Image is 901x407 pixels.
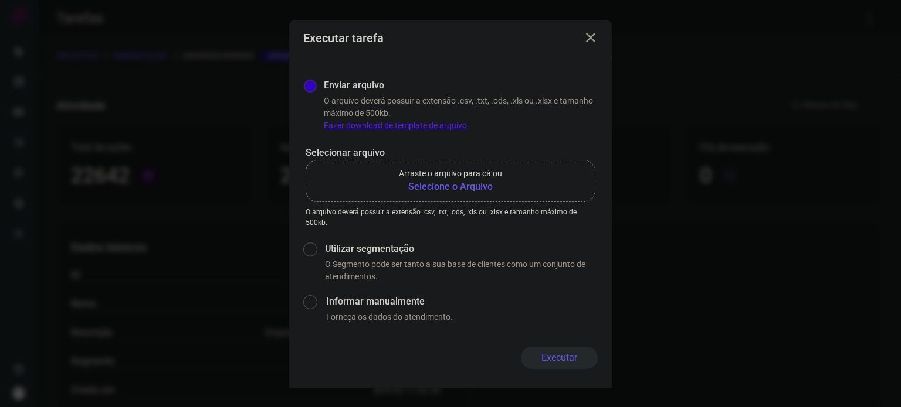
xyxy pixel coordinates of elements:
button: Executar [521,347,598,369]
label: Utilizar segmentação [325,242,598,256]
p: O Segmento pode ser tanto a sua base de clientes como um conjunto de atendimentos. [325,258,598,283]
label: Informar manualmente [326,295,598,309]
p: O arquivo deverá possuir a extensão .csv, .txt, .ods, .xls ou .xlsx e tamanho máximo de 500kb. [306,207,595,228]
b: Selecione o Arquivo [399,180,502,194]
h3: Executar tarefa [303,31,384,45]
label: Enviar arquivo [324,78,384,93]
p: Selecionar arquivo [306,146,595,160]
p: Arraste o arquivo para cá ou [399,167,502,180]
p: Forneça os dados do atendimento. [326,311,598,323]
a: Fazer download de template de arquivo [324,121,467,130]
p: O arquivo deverá possuir a extensão .csv, .txt, .ods, .xls ou .xlsx e tamanho máximo de 500kb. [324,95,598,132]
